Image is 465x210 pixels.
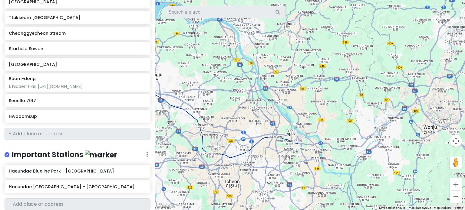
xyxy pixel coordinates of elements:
[409,206,451,209] span: Map data ©2025 TMap Mobility
[9,46,146,51] h6: Starfield Suwon
[5,128,150,140] input: + Add place or address
[157,202,176,210] a: Open this area in Google Maps (opens a new window)
[9,15,146,20] h6: Ttukseom [GEOGRAPHIC_DATA]
[139,95,157,114] div: Hwadamsup
[450,178,462,190] button: Zoom in
[9,114,146,119] h6: Hwadamsup
[165,6,286,18] input: Search a place
[12,150,117,160] h4: Important Stations
[455,206,463,209] a: Terms (opens in new tab)
[85,150,117,160] img: marker
[450,157,462,169] button: Drag Pegman onto the map to open Street View
[9,84,146,89] div: 1. hidden trail: [URL][DOMAIN_NAME]
[157,202,176,210] img: Google
[450,135,462,147] button: Map camera controls
[9,168,146,174] h6: Haeundae Blueline Park - [GEOGRAPHIC_DATA]
[9,98,146,103] h6: Seoullo 7017
[9,62,146,67] h6: [GEOGRAPHIC_DATA]
[379,206,405,210] button: Keyboard shortcuts
[9,31,146,36] h6: Cheonggyecheon Stream
[9,76,36,81] h6: Buam-dong
[450,191,462,203] button: Zoom out
[9,184,146,189] h6: Haeundae [GEOGRAPHIC_DATA] - [GEOGRAPHIC_DATA]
